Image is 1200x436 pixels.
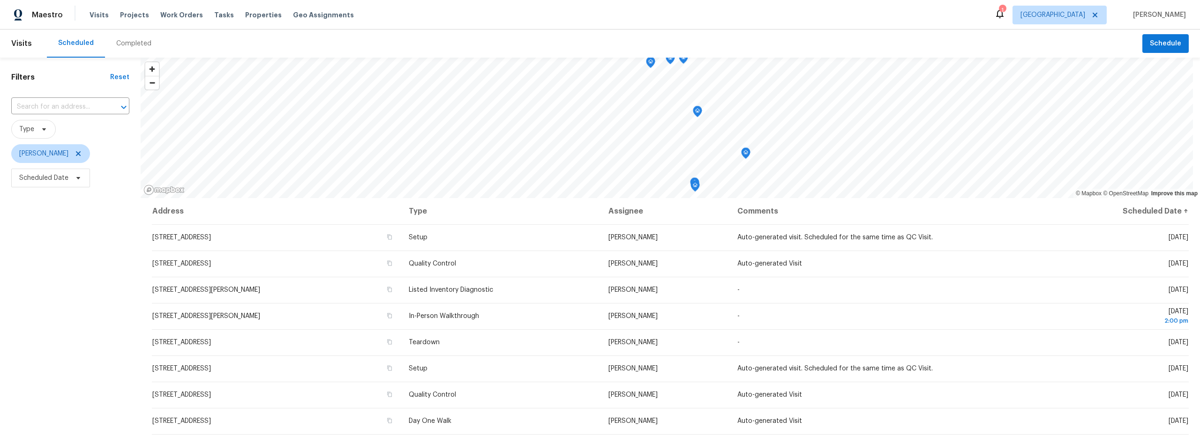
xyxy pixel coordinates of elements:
[1169,260,1188,267] span: [DATE]
[1142,34,1189,53] button: Schedule
[110,73,129,82] div: Reset
[120,10,149,20] span: Projects
[1169,234,1188,241] span: [DATE]
[999,6,1005,15] div: 1
[11,100,103,114] input: Search for an address...
[141,58,1193,198] canvas: Map
[737,392,802,398] span: Auto-generated Visit
[409,287,493,293] span: Listed Inventory Diagnostic
[145,62,159,76] button: Zoom in
[385,416,394,425] button: Copy Address
[152,287,260,293] span: [STREET_ADDRESS][PERSON_NAME]
[1169,392,1188,398] span: [DATE]
[608,339,658,346] span: [PERSON_NAME]
[385,285,394,294] button: Copy Address
[737,365,933,372] span: Auto-generated visit. Scheduled for the same time as QC Visit.
[608,365,658,372] span: [PERSON_NAME]
[1020,10,1085,20] span: [GEOGRAPHIC_DATA]
[1049,316,1188,325] div: 2:00 pm
[214,12,234,18] span: Tasks
[646,57,655,71] div: Map marker
[737,313,740,319] span: -
[409,339,440,346] span: Teardown
[737,234,933,241] span: Auto-generated visit. Scheduled for the same time as QC Visit.
[608,418,658,424] span: [PERSON_NAME]
[90,10,109,20] span: Visits
[737,418,802,424] span: Auto-generated Visit
[737,287,740,293] span: -
[58,38,94,48] div: Scheduled
[409,313,479,319] span: In-Person Walkthrough
[608,313,658,319] span: [PERSON_NAME]
[1150,38,1181,50] span: Schedule
[608,260,658,267] span: [PERSON_NAME]
[145,76,159,89] button: Zoom out
[293,10,354,20] span: Geo Assignments
[608,234,658,241] span: [PERSON_NAME]
[601,198,730,224] th: Assignee
[409,418,451,424] span: Day One Walk
[1041,198,1189,224] th: Scheduled Date ↑
[409,392,456,398] span: Quality Control
[152,418,211,424] span: [STREET_ADDRESS]
[116,39,151,48] div: Completed
[690,177,699,192] div: Map marker
[730,198,1041,224] th: Comments
[245,10,282,20] span: Properties
[19,149,68,158] span: [PERSON_NAME]
[1169,365,1188,372] span: [DATE]
[152,392,211,398] span: [STREET_ADDRESS]
[409,234,427,241] span: Setup
[690,180,700,195] div: Map marker
[409,260,456,267] span: Quality Control
[152,339,211,346] span: [STREET_ADDRESS]
[152,234,211,241] span: [STREET_ADDRESS]
[32,10,63,20] span: Maestro
[1169,339,1188,346] span: [DATE]
[385,311,394,320] button: Copy Address
[1129,10,1186,20] span: [PERSON_NAME]
[152,198,401,224] th: Address
[679,52,688,67] div: Map marker
[1103,190,1148,197] a: OpenStreetMap
[737,339,740,346] span: -
[1151,190,1198,197] a: Improve this map
[11,33,32,54] span: Visits
[19,173,68,183] span: Scheduled Date
[666,53,675,67] div: Map marker
[737,260,802,267] span: Auto-generated Visit
[143,185,185,195] a: Mapbox homepage
[1049,308,1188,325] span: [DATE]
[409,365,427,372] span: Setup
[19,125,34,134] span: Type
[1076,190,1102,197] a: Mapbox
[693,106,702,120] div: Map marker
[1169,287,1188,293] span: [DATE]
[608,392,658,398] span: [PERSON_NAME]
[160,10,203,20] span: Work Orders
[117,101,130,114] button: Open
[11,73,110,82] h1: Filters
[152,313,260,319] span: [STREET_ADDRESS][PERSON_NAME]
[608,287,658,293] span: [PERSON_NAME]
[741,148,750,162] div: Map marker
[385,259,394,267] button: Copy Address
[385,233,394,241] button: Copy Address
[152,365,211,372] span: [STREET_ADDRESS]
[1169,418,1188,424] span: [DATE]
[152,260,211,267] span: [STREET_ADDRESS]
[401,198,601,224] th: Type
